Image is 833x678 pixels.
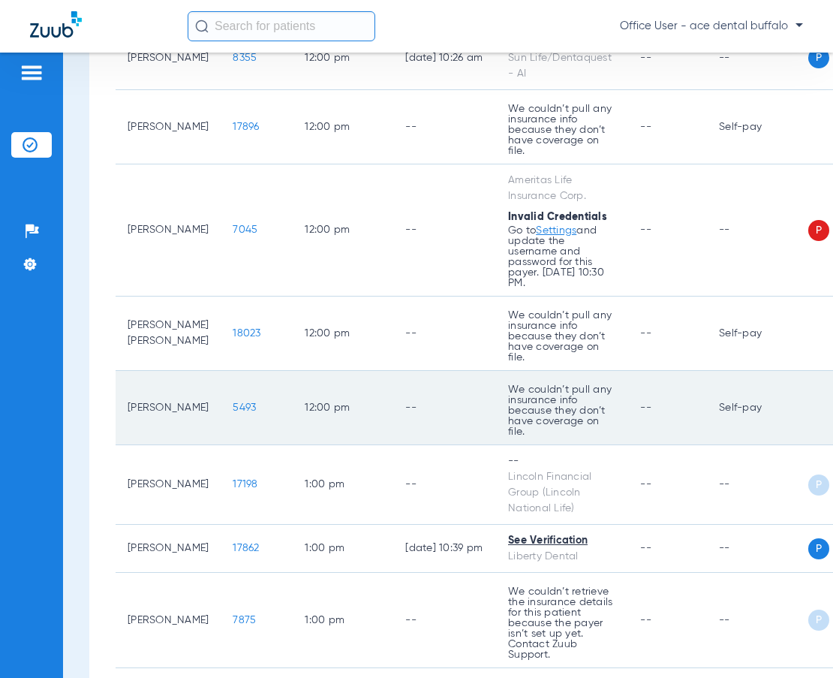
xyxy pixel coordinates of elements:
[707,164,808,297] td: --
[707,26,808,90] td: --
[20,64,44,82] img: hamburger-icon
[233,53,257,63] span: 8355
[116,525,221,573] td: [PERSON_NAME]
[293,90,393,164] td: 12:00 PM
[293,371,393,445] td: 12:00 PM
[393,26,496,90] td: [DATE] 10:26 AM
[293,525,393,573] td: 1:00 PM
[508,310,616,363] p: We couldn’t pull any insurance info because they don’t have coverage on file.
[508,454,616,469] div: --
[195,20,209,33] img: Search Icon
[393,297,496,371] td: --
[116,164,221,297] td: [PERSON_NAME]
[393,525,496,573] td: [DATE] 10:39 PM
[233,122,259,132] span: 17896
[707,371,808,445] td: Self-pay
[393,573,496,668] td: --
[116,573,221,668] td: [PERSON_NAME]
[640,402,651,413] span: --
[233,328,260,339] span: 18023
[393,371,496,445] td: --
[116,297,221,371] td: [PERSON_NAME] [PERSON_NAME]
[707,525,808,573] td: --
[808,220,829,241] span: P
[508,533,616,549] div: See Verification
[640,543,651,553] span: --
[508,212,607,222] span: Invalid Credentials
[508,586,616,660] p: We couldn’t retrieve the insurance details for this patient because the payer isn’t set up yet. C...
[620,19,803,34] span: Office User - ace dental buffalo
[508,50,616,82] div: Sun Life/Dentaquest - AI
[640,328,651,339] span: --
[233,479,257,490] span: 17198
[707,297,808,371] td: Self-pay
[393,445,496,525] td: --
[508,469,616,517] div: Lincoln Financial Group (Lincoln National Life)
[758,606,833,678] iframe: Chat Widget
[808,475,829,496] span: P
[508,384,616,437] p: We couldn’t pull any insurance info because they don’t have coverage on file.
[293,26,393,90] td: 12:00 PM
[293,297,393,371] td: 12:00 PM
[640,615,651,625] span: --
[536,225,576,236] a: Settings
[188,11,375,41] input: Search for patients
[640,224,651,235] span: --
[640,53,651,63] span: --
[233,402,256,413] span: 5493
[116,26,221,90] td: [PERSON_NAME]
[233,615,256,625] span: 7875
[640,479,651,490] span: --
[393,90,496,164] td: --
[508,225,616,288] p: Go to and update the username and password for this payer. [DATE] 10:30 PM.
[808,538,829,559] span: P
[116,371,221,445] td: [PERSON_NAME]
[233,224,257,235] span: 7045
[640,122,651,132] span: --
[707,90,808,164] td: Self-pay
[808,47,829,68] span: P
[508,173,616,204] div: Ameritas Life Insurance Corp.
[116,445,221,525] td: [PERSON_NAME]
[707,445,808,525] td: --
[508,549,616,565] div: Liberty Dental
[293,445,393,525] td: 1:00 PM
[707,573,808,668] td: --
[30,11,82,38] img: Zuub Logo
[393,164,496,297] td: --
[508,104,616,156] p: We couldn’t pull any insurance info because they don’t have coverage on file.
[116,90,221,164] td: [PERSON_NAME]
[293,164,393,297] td: 12:00 PM
[293,573,393,668] td: 1:00 PM
[233,543,259,553] span: 17862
